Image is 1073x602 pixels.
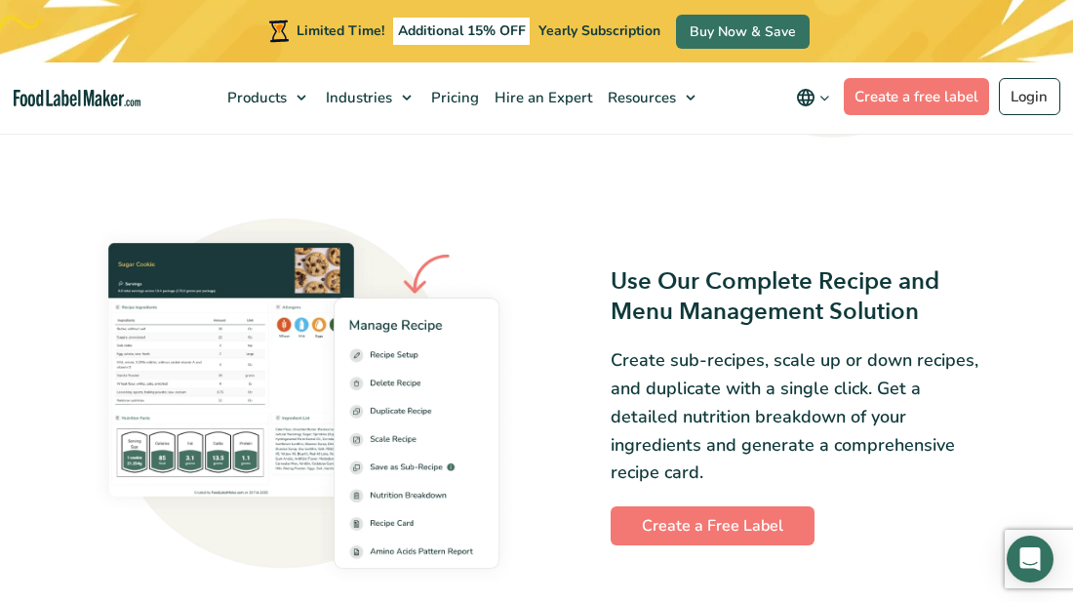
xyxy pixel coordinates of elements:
a: Pricing [421,62,485,133]
a: Resources [598,62,705,133]
span: Pricing [425,88,481,107]
span: Additional 15% OFF [393,18,531,45]
span: Industries [320,88,394,107]
span: Hire an Expert [489,88,594,107]
span: Resources [602,88,678,107]
a: Buy Now & Save [676,15,810,49]
a: Products [218,62,316,133]
a: Login [999,78,1060,115]
span: Limited Time! [297,21,384,40]
a: Industries [316,62,421,133]
p: Create sub-recipes, scale up or down recipes, and duplicate with a single click. Get a detailed n... [611,346,990,487]
a: Create a Free Label [611,506,815,545]
span: Products [221,88,289,107]
a: Create a free label [844,78,990,115]
div: Open Intercom Messenger [1007,536,1053,582]
h3: Use Our Complete Recipe and Menu Management Solution [611,266,990,327]
span: Yearly Subscription [538,21,660,40]
a: Hire an Expert [485,62,598,133]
